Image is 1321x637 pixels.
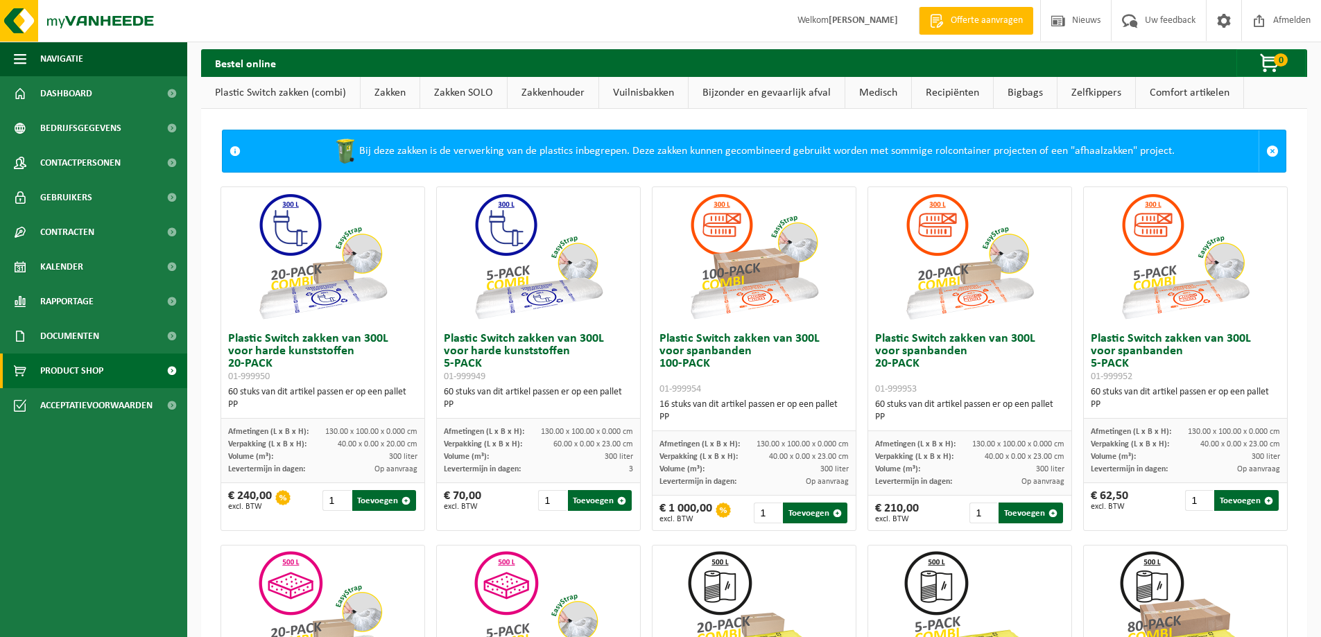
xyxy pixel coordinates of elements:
span: Offerte aanvragen [947,14,1026,28]
span: Rapportage [40,284,94,319]
div: PP [659,411,849,424]
span: excl. BTW [1091,503,1128,511]
span: 300 liter [1036,465,1064,473]
span: Levertermijn in dagen: [659,478,736,486]
span: Afmetingen (L x B x H): [659,440,740,448]
div: 60 stuks van dit artikel passen er op een pallet [1091,386,1280,411]
span: Verpakking (L x B x H): [228,440,306,448]
span: excl. BTW [659,515,712,523]
a: Medisch [845,77,911,109]
h2: Bestel online [201,49,290,76]
span: 40.00 x 0.00 x 23.00 cm [769,453,849,461]
span: Afmetingen (L x B x H): [228,428,309,436]
a: Plastic Switch zakken (combi) [201,77,360,109]
div: Bij deze zakken is de verwerking van de plastics inbegrepen. Deze zakken kunnen gecombineerd gebr... [248,130,1259,172]
div: PP [444,399,633,411]
div: € 1 000,00 [659,503,712,523]
span: Afmetingen (L x B x H): [444,428,524,436]
span: Contactpersonen [40,146,121,180]
button: Toevoegen [1214,490,1279,511]
span: Levertermijn in dagen: [1091,465,1168,473]
span: Afmetingen (L x B x H): [875,440,956,448]
a: Bijzonder en gevaarlijk afval [689,77,845,109]
span: Verpakking (L x B x H): [1091,440,1169,448]
span: Verpakking (L x B x H): [659,453,738,461]
a: Zelfkippers [1057,77,1135,109]
a: Recipiënten [912,77,993,109]
input: 1 [322,490,350,511]
h3: Plastic Switch zakken van 300L voor harde kunststoffen 20-PACK [228,333,417,383]
span: 0 [1274,53,1288,67]
span: 01-999950 [228,372,270,382]
div: € 210,00 [875,503,919,523]
span: Levertermijn in dagen: [875,478,952,486]
span: Acceptatievoorwaarden [40,388,153,423]
div: € 62,50 [1091,490,1128,511]
span: 40.00 x 0.00 x 23.00 cm [985,453,1064,461]
span: 130.00 x 100.00 x 0.000 cm [757,440,849,448]
img: 01-999953 [900,187,1039,326]
a: Zakkenhouder [508,77,598,109]
span: 3 [629,465,633,473]
div: PP [228,399,417,411]
span: 01-999949 [444,372,485,382]
span: 300 liter [605,453,633,461]
button: 0 [1236,49,1306,77]
h3: Plastic Switch zakken van 300L voor spanbanden 100-PACK [659,333,849,395]
span: Bedrijfsgegevens [40,111,121,146]
span: Kalender [40,250,83,284]
div: € 240,00 [228,490,272,511]
span: 130.00 x 100.00 x 0.000 cm [541,428,633,436]
span: 130.00 x 100.00 x 0.000 cm [972,440,1064,448]
span: Gebruikers [40,180,92,215]
span: Verpakking (L x B x H): [444,440,522,448]
h3: Plastic Switch zakken van 300L voor spanbanden 20-PACK [875,333,1064,395]
img: 01-999954 [684,187,823,326]
span: Navigatie [40,42,83,76]
span: 40.00 x 0.00 x 20.00 cm [338,440,417,448]
a: Zakken SOLO [420,77,507,109]
a: Vuilnisbakken [599,77,688,109]
span: Volume (m³): [444,453,489,461]
div: 60 stuks van dit artikel passen er op een pallet [875,399,1064,424]
span: excl. BTW [444,503,481,511]
div: PP [1091,399,1280,411]
img: 01-999949 [469,187,607,326]
span: Documenten [40,319,99,354]
span: 300 liter [820,465,849,473]
span: 01-999952 [1091,372,1132,382]
span: excl. BTW [875,515,919,523]
span: Volume (m³): [875,465,920,473]
a: Bigbags [994,77,1057,109]
span: Afmetingen (L x B x H): [1091,428,1171,436]
span: Op aanvraag [374,465,417,473]
a: Offerte aanvragen [919,7,1033,35]
button: Toevoegen [999,503,1063,523]
span: 130.00 x 100.00 x 0.000 cm [325,428,417,436]
input: 1 [538,490,566,511]
button: Toevoegen [783,503,847,523]
span: 300 liter [1252,453,1280,461]
span: Levertermijn in dagen: [228,465,305,473]
span: Dashboard [40,76,92,111]
img: WB-0240-HPE-GN-50.png [331,137,359,165]
img: 01-999950 [253,187,392,326]
div: PP [875,411,1064,424]
span: Op aanvraag [1237,465,1280,473]
span: 01-999954 [659,384,701,394]
div: € 70,00 [444,490,481,511]
span: 01-999953 [875,384,917,394]
input: 1 [754,503,782,523]
span: Contracten [40,215,94,250]
img: 01-999952 [1116,187,1254,326]
span: 40.00 x 0.00 x 23.00 cm [1200,440,1280,448]
div: 60 stuks van dit artikel passen er op een pallet [444,386,633,411]
a: Comfort artikelen [1136,77,1243,109]
input: 1 [969,503,997,523]
a: Zakken [361,77,420,109]
div: 16 stuks van dit artikel passen er op een pallet [659,399,849,424]
span: Volume (m³): [659,465,705,473]
input: 1 [1185,490,1213,511]
span: 300 liter [389,453,417,461]
span: 130.00 x 100.00 x 0.000 cm [1188,428,1280,436]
